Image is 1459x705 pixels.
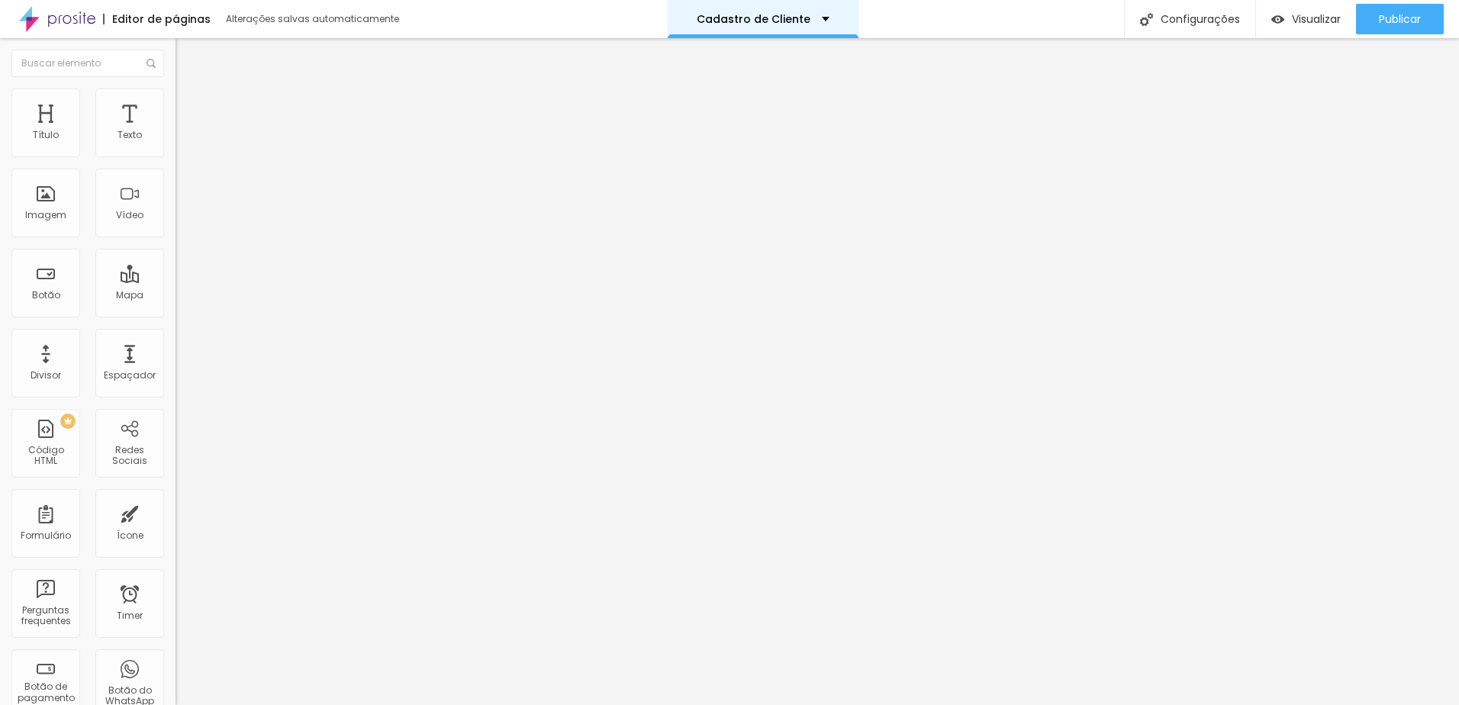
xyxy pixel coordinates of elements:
div: Perguntas frequentes [15,605,76,627]
div: Editor de páginas [103,14,211,24]
div: Formulário [21,530,71,541]
div: Botão de pagamento [15,681,76,703]
div: Título [33,130,59,140]
div: Timer [117,610,143,621]
button: Publicar [1356,4,1444,34]
iframe: Editor [176,38,1459,705]
div: Mapa [116,290,143,301]
div: Divisor [31,370,61,381]
div: Ícone [117,530,143,541]
div: Vídeo [116,210,143,221]
input: Buscar elemento [11,50,164,77]
div: Alterações salvas automaticamente [226,14,401,24]
div: Código HTML [15,445,76,467]
span: Publicar [1379,13,1421,25]
div: Imagem [25,210,66,221]
div: Redes Sociais [99,445,159,467]
p: Cadastro de Cliente [697,14,810,24]
img: Icone [1140,13,1153,26]
img: Icone [147,59,156,68]
div: Botão [32,290,60,301]
div: Texto [118,130,142,140]
button: Visualizar [1256,4,1356,34]
span: Visualizar [1292,13,1341,25]
div: Espaçador [104,370,156,381]
img: view-1.svg [1271,13,1284,26]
